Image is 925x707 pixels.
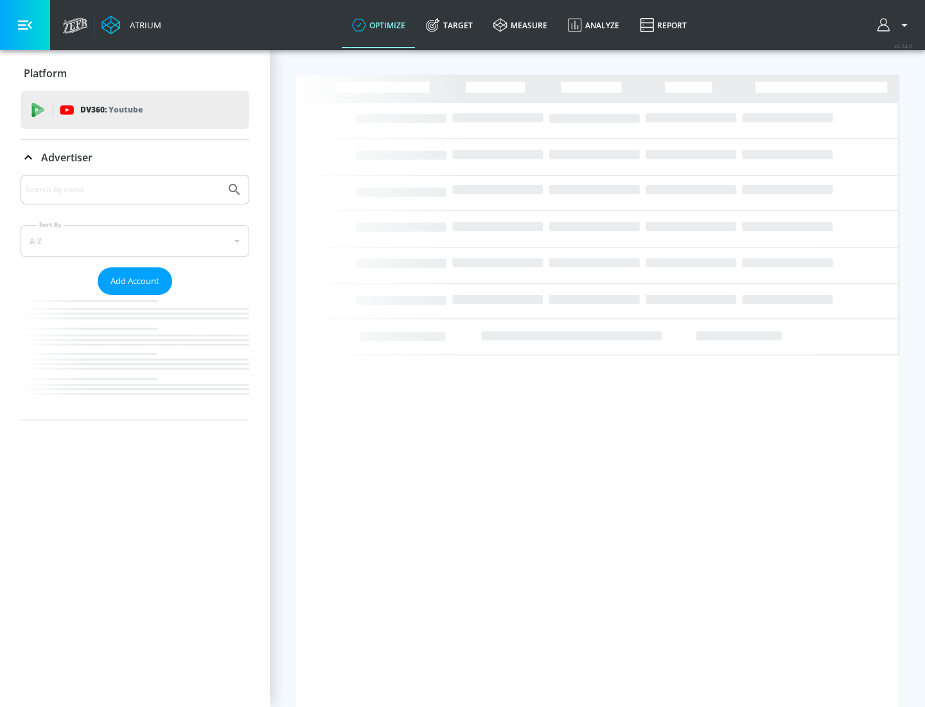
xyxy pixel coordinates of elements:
span: Add Account [110,274,159,289]
input: Search by name [26,181,220,198]
span: v 4.24.0 [894,42,912,49]
div: DV360: Youtube [21,91,249,129]
a: Target [416,2,483,48]
label: Sort By [37,220,64,229]
a: measure [483,2,558,48]
div: Platform [21,55,249,91]
div: Advertiser [21,175,249,420]
a: Report [630,2,697,48]
a: optimize [342,2,416,48]
a: Atrium [101,15,161,35]
button: Add Account [98,267,172,295]
div: Advertiser [21,139,249,175]
p: Advertiser [41,150,92,165]
a: Analyze [558,2,630,48]
div: Atrium [125,19,161,31]
p: Platform [24,66,67,80]
p: Youtube [109,103,143,116]
nav: list of Advertiser [21,295,249,420]
p: DV360: [80,103,143,117]
div: A-Z [21,225,249,257]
